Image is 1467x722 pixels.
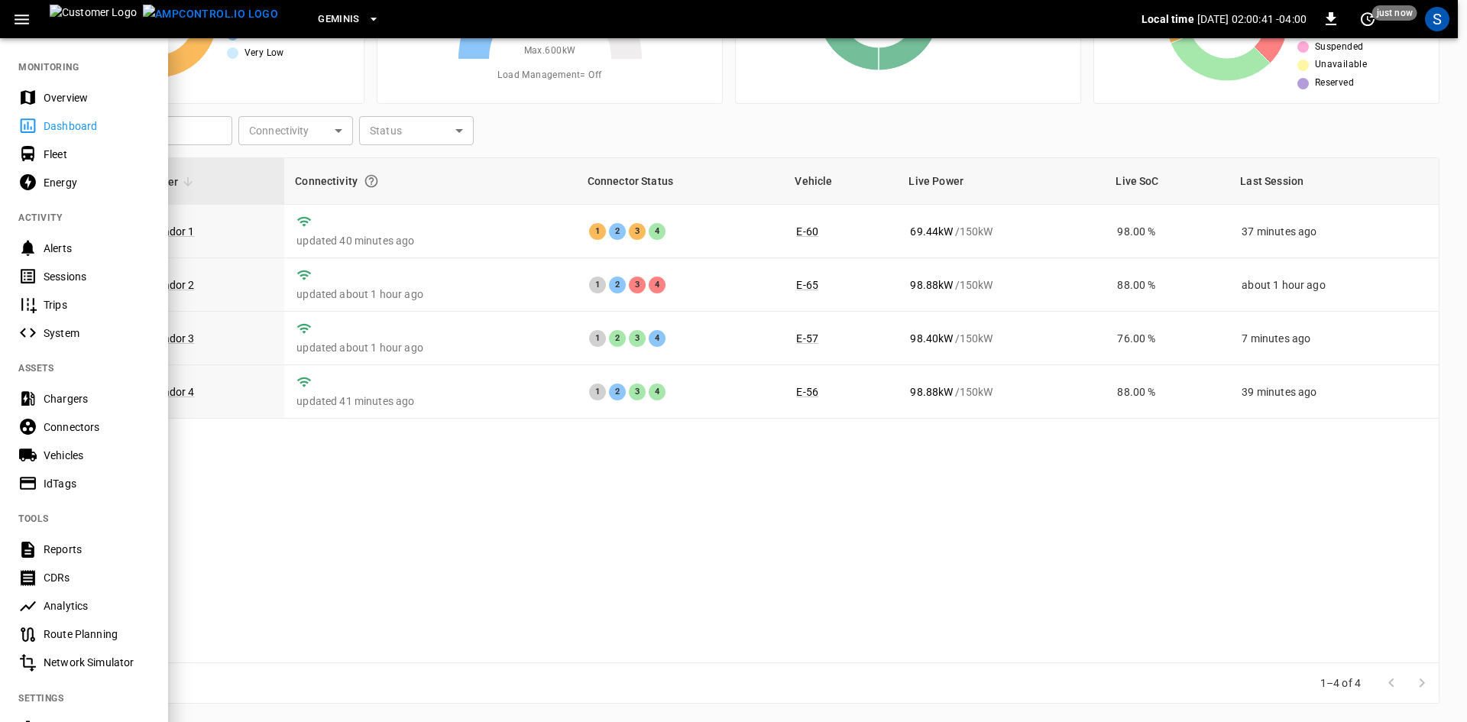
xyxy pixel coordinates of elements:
[44,476,150,491] div: IdTags
[1197,11,1307,27] p: [DATE] 02:00:41 -04:00
[44,391,150,406] div: Chargers
[1142,11,1194,27] p: Local time
[143,5,278,24] img: ampcontrol.io logo
[44,297,150,312] div: Trips
[318,11,360,28] span: Geminis
[44,448,150,463] div: Vehicles
[44,419,150,435] div: Connectors
[44,626,150,642] div: Route Planning
[44,655,150,670] div: Network Simulator
[1425,7,1449,31] div: profile-icon
[1355,7,1380,31] button: set refresh interval
[44,325,150,341] div: System
[44,542,150,557] div: Reports
[44,90,150,105] div: Overview
[1372,5,1417,21] span: just now
[50,5,137,34] img: Customer Logo
[44,118,150,134] div: Dashboard
[44,147,150,162] div: Fleet
[44,269,150,284] div: Sessions
[44,570,150,585] div: CDRs
[44,175,150,190] div: Energy
[44,598,150,614] div: Analytics
[44,241,150,256] div: Alerts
